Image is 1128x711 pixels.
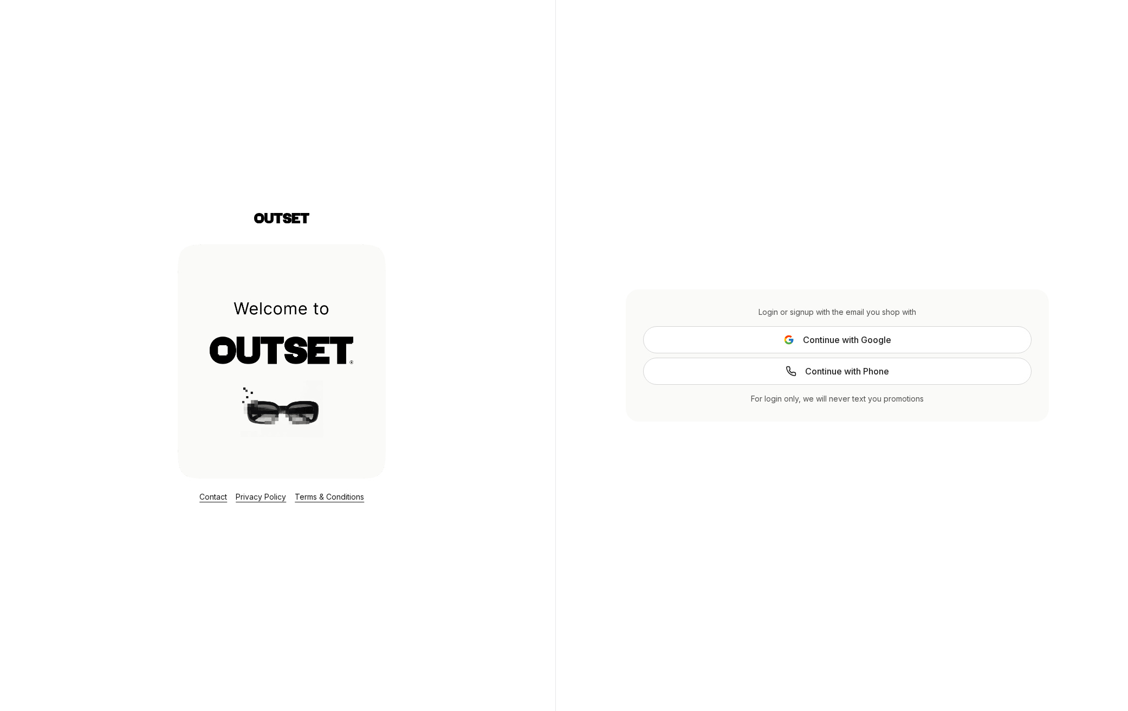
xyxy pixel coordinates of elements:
a: Terms & Conditions [295,492,364,501]
button: Continue with Google [643,326,1032,353]
img: Login Layout Image [178,244,386,478]
a: Contact [199,492,227,501]
a: Continue with Phone [643,358,1032,385]
div: Login or signup with the email you shop with [643,307,1032,318]
span: Continue with Google [803,333,891,346]
div: For login only, we will never text you promotions [643,393,1032,404]
a: Privacy Policy [236,492,286,501]
span: Continue with Phone [805,365,889,378]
